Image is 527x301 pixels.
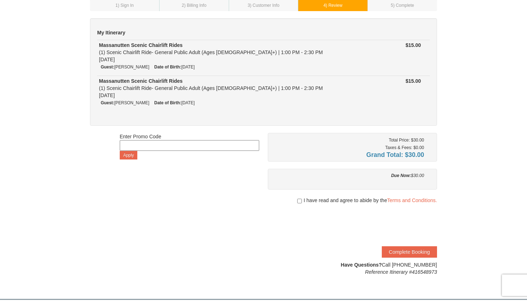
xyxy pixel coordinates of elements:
[365,269,437,275] em: Reference Itinerary #416548973
[385,145,424,150] small: Taxes & Fees: $0.00
[97,29,430,36] h5: My Itinerary
[341,262,382,268] strong: Have Questions?
[184,3,206,8] span: ) Billing Info
[273,151,424,158] h4: Grand Total: $30.00
[405,78,421,84] strong: $15.00
[154,64,195,70] small: [DATE]
[328,211,437,239] iframe: reCAPTCHA
[323,3,342,8] small: 4
[118,3,134,8] span: ) Sign In
[304,197,437,204] span: I have read and agree to abide by the
[273,172,424,179] div: $30.00
[182,3,206,8] small: 2
[250,3,279,8] span: ) Customer Info
[389,138,424,143] small: Total Price: $30.00
[154,100,195,105] small: [DATE]
[154,64,181,70] strong: Date of Birth:
[382,246,437,258] button: Complete Booking
[99,78,182,84] strong: Massanutten Scenic Chairlift Rides
[115,3,134,8] small: 1
[393,3,414,8] span: ) Complete
[99,77,365,99] div: (1) Scenic Chairlift Ride- General Public Adult (Ages [DEMOGRAPHIC_DATA]+) | 1:00 PM - 2:30 PM [D...
[101,100,149,105] small: [PERSON_NAME]
[99,42,182,48] strong: Massanutten Scenic Chairlift Rides
[101,64,149,70] small: [PERSON_NAME]
[405,42,421,48] strong: $15.00
[391,3,414,8] small: 5
[101,64,114,70] strong: Guest:
[101,100,114,105] strong: Guest:
[387,197,437,203] a: Terms and Conditions.
[268,261,437,276] div: Call [PHONE_NUMBER]
[154,100,181,105] strong: Date of Birth:
[391,173,411,178] strong: Due Now:
[99,42,365,63] div: (1) Scenic Chairlift Ride- General Public Adult (Ages [DEMOGRAPHIC_DATA]+) | 1:00 PM - 2:30 PM [D...
[120,151,138,159] button: Apply
[120,133,259,159] div: Enter Promo Code
[248,3,280,8] small: 3
[326,3,342,8] span: ) Review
